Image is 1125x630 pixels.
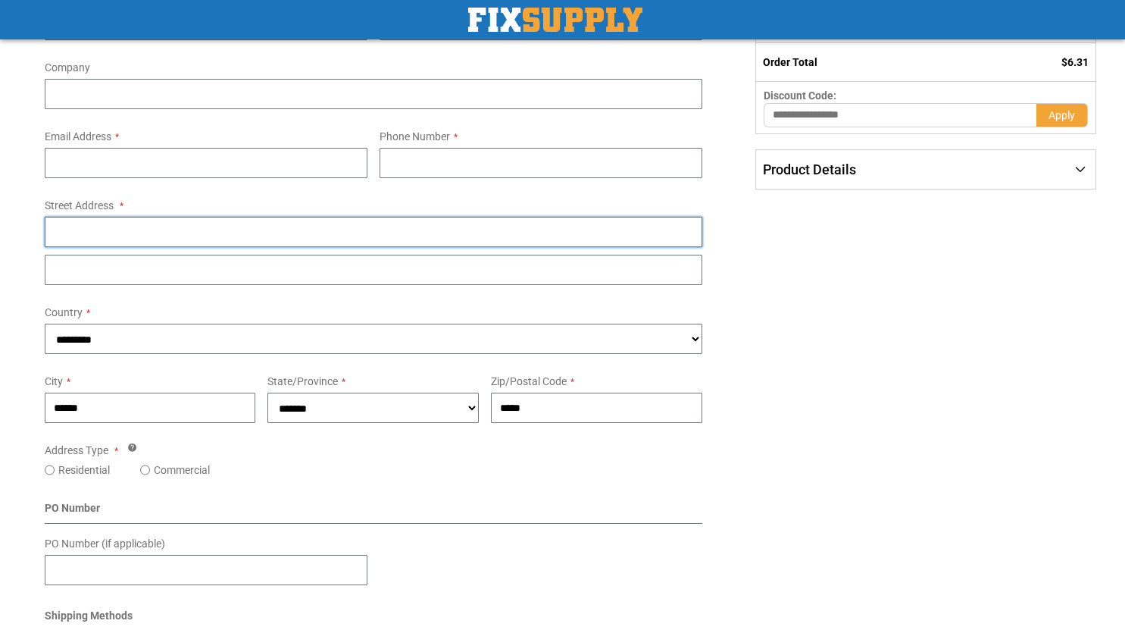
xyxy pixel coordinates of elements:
span: $6.31 [1061,56,1089,68]
div: PO Number [45,500,703,524]
label: Commercial [154,462,210,478]
span: Apply [1048,109,1075,121]
span: Company [45,61,90,74]
img: Fix Industrial Supply [468,8,642,32]
span: Country [45,306,83,318]
label: Residential [58,462,110,478]
span: City [45,375,63,387]
strong: Order Total [763,56,817,68]
span: State/Province [267,375,338,387]
span: Discount Code: [764,89,836,102]
span: Email Address [45,130,111,143]
span: Phone Number [380,130,450,143]
span: PO Number (if applicable) [45,538,165,550]
span: Address Type [45,444,108,456]
span: Product Details [763,161,856,177]
span: Street Address [45,199,114,212]
span: Zip/Postal Code [491,375,567,387]
a: store logo [468,8,642,32]
button: Apply [1036,103,1088,127]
